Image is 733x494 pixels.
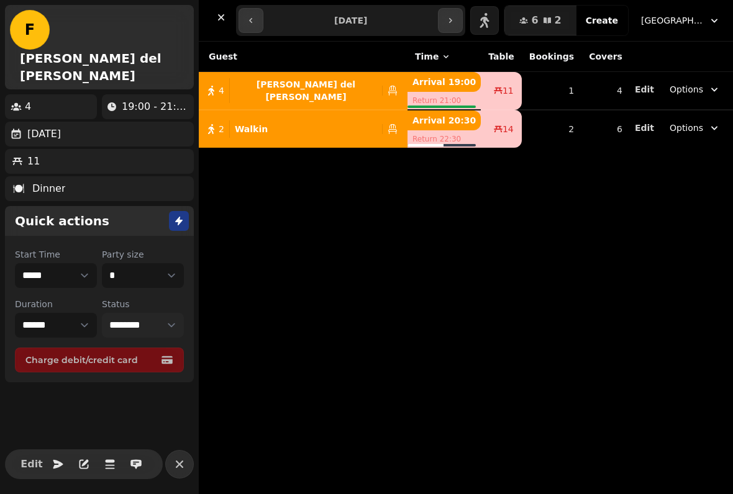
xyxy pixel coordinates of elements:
button: Options [662,78,728,101]
p: Dinner [32,181,65,196]
label: Status [102,298,184,310]
button: 4[PERSON_NAME] del [PERSON_NAME] [199,72,407,109]
span: [GEOGRAPHIC_DATA][PERSON_NAME] [641,14,703,27]
p: Return 22:30 [407,130,481,148]
button: Create [576,6,628,35]
span: 2 [555,16,562,25]
p: 4 [25,99,31,114]
p: Arrival 20:30 [407,110,481,130]
button: [GEOGRAPHIC_DATA][PERSON_NAME] [634,9,728,32]
th: Table [481,42,522,72]
span: 14 [503,123,514,135]
td: 6 [581,110,630,148]
span: F [25,22,35,37]
span: Options [670,83,703,96]
p: 19:00 - 21:00 [122,99,189,114]
button: Time [415,50,451,63]
span: 4 [219,84,224,97]
button: Edit [19,452,44,477]
p: 🍽️ [12,181,25,196]
span: Charge debit/credit card [25,356,158,364]
span: Create [586,16,618,25]
label: Duration [15,298,97,310]
p: [DATE] [27,127,61,141]
button: Edit [635,83,654,96]
span: Time [415,50,439,63]
h2: Quick actions [15,212,109,230]
span: 2 [219,123,224,135]
span: 11 [503,84,514,97]
span: Edit [635,123,654,132]
span: Options [670,122,703,134]
p: [PERSON_NAME] del [PERSON_NAME] [235,78,377,103]
span: Edit [635,85,654,94]
th: Guest [199,42,407,72]
span: 6 [531,16,538,25]
p: 11 [27,154,40,169]
button: Charge debit/credit card [15,348,184,372]
button: Edit [635,122,654,134]
td: 2 [522,110,581,148]
p: Arrival 19:00 [407,72,481,92]
button: Options [662,117,728,139]
label: Party size [102,248,184,261]
td: 4 [581,72,630,110]
button: 62 [504,6,576,35]
p: Return 21:00 [407,92,481,109]
button: 2Walkin [199,114,407,144]
p: Walkin [235,123,268,135]
th: Covers [581,42,630,72]
h2: [PERSON_NAME] del [PERSON_NAME] [20,50,189,84]
label: Start Time [15,248,97,261]
th: Bookings [522,42,581,72]
td: 1 [522,72,581,110]
span: Edit [24,459,39,469]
